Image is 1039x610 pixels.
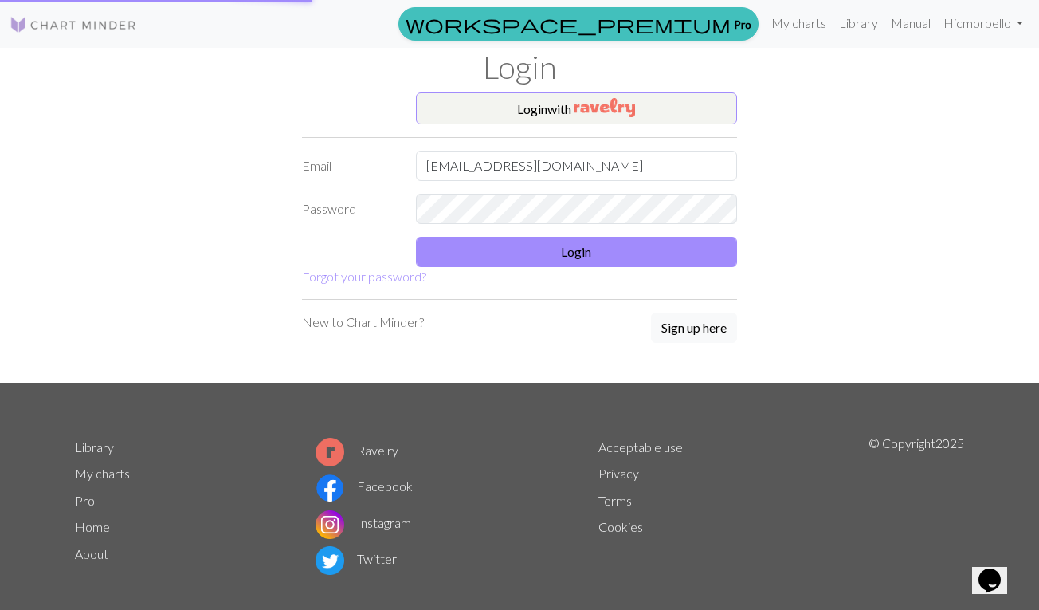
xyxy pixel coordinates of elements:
img: Facebook logo [316,474,344,502]
a: Hicmorbello [937,7,1029,39]
a: Privacy [598,466,639,481]
a: Facebook [316,478,413,494]
button: Sign up here [651,313,737,343]
img: Twitter logo [316,546,344,575]
iframe: chat widget [972,546,1023,594]
a: About [75,546,108,561]
a: Cookies [598,519,643,534]
img: Ravelry logo [316,438,344,466]
a: Acceptable use [598,439,683,455]
a: Manual [884,7,937,39]
img: Ravelry [574,98,635,117]
span: workspace_premium [406,13,731,35]
a: Home [75,519,110,534]
a: Library [833,7,884,39]
button: Login [416,237,738,267]
img: Logo [10,15,137,34]
a: Instagram [316,515,411,530]
label: Password [292,194,406,224]
button: Loginwith [416,92,738,124]
img: Instagram logo [316,510,344,539]
a: Pro [398,7,759,41]
a: Terms [598,493,632,508]
label: Email [292,151,406,181]
p: New to Chart Minder? [302,313,424,332]
a: My charts [75,466,130,481]
a: Library [75,439,114,455]
a: Ravelry [316,443,398,458]
a: Pro [75,493,95,508]
a: Twitter [316,551,397,566]
a: My charts [765,7,833,39]
h1: Login [65,48,974,86]
p: © Copyright 2025 [868,434,964,579]
a: Forgot your password? [302,269,426,284]
a: Sign up here [651,313,737,344]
